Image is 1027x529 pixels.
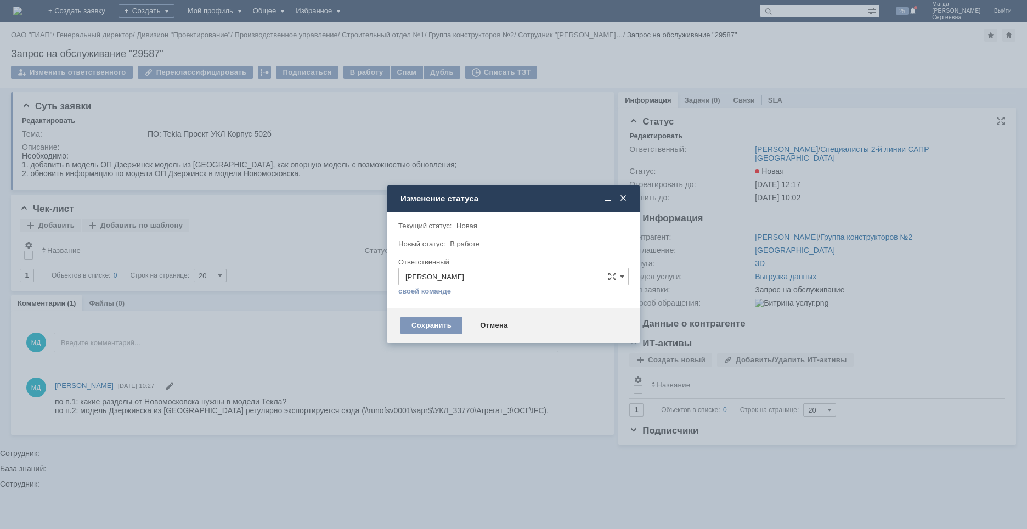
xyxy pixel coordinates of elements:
[608,272,617,281] span: Сложная форма
[450,240,479,248] span: В работе
[456,222,477,230] span: Новая
[618,194,629,204] span: Закрыть
[398,222,452,230] label: Текущий статус:
[400,194,629,204] div: Изменение статуса
[398,240,445,248] label: Новый статус:
[602,194,613,204] span: Свернуть (Ctrl + M)
[398,258,627,266] div: Ответственный
[398,287,451,296] a: своей команде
